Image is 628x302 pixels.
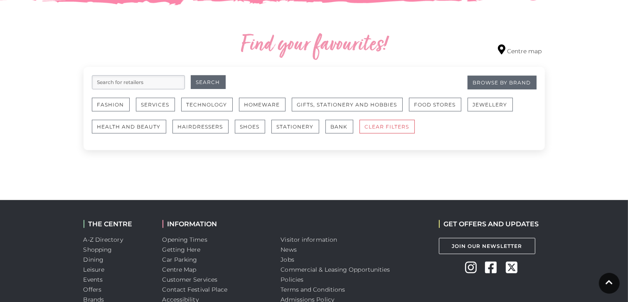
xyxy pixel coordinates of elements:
[235,120,271,142] a: Shoes
[292,98,409,120] a: Gifts, Stationery and Hobbies
[271,120,325,142] a: Stationery
[281,256,294,263] a: Jobs
[163,32,466,59] h2: Find your favourites!
[136,98,181,120] a: Services
[360,120,421,142] a: CLEAR FILTERS
[92,120,166,134] button: Health and Beauty
[468,98,519,120] a: Jewellery
[163,256,197,263] a: Car Parking
[281,276,304,283] a: Policies
[163,220,268,228] h2: INFORMATION
[360,120,415,134] button: CLEAR FILTERS
[409,98,461,111] button: Food Stores
[92,120,172,142] a: Health and Beauty
[136,98,175,111] button: Services
[468,98,513,111] button: Jewellery
[92,75,185,89] input: Search for retailers
[163,286,228,293] a: Contact Festival Place
[498,45,542,56] a: Centre map
[84,286,102,293] a: Offers
[172,120,229,134] button: Hairdressers
[172,120,235,142] a: Hairdressers
[281,236,337,243] a: Visitor information
[92,98,130,111] button: Fashion
[181,98,239,120] a: Technology
[92,98,136,120] a: Fashion
[84,220,150,228] h2: THE CENTRE
[439,220,539,228] h2: GET OFFERS AND UPDATES
[191,75,226,89] button: Search
[235,120,265,134] button: Shoes
[84,276,103,283] a: Events
[239,98,292,120] a: Homeware
[281,246,297,253] a: News
[163,276,218,283] a: Customer Services
[325,120,353,134] button: Bank
[84,246,112,253] a: Shopping
[181,98,233,111] button: Technology
[239,98,286,111] button: Homeware
[468,76,537,89] a: Browse By Brand
[281,286,345,293] a: Terms and Conditions
[439,238,535,254] a: Join Our Newsletter
[409,98,468,120] a: Food Stores
[325,120,360,142] a: Bank
[163,266,197,273] a: Centre Map
[84,256,104,263] a: Dining
[271,120,319,134] button: Stationery
[281,266,390,273] a: Commercial & Leasing Opportunities
[84,236,123,243] a: A-Z Directory
[163,246,201,253] a: Getting Here
[84,266,105,273] a: Leisure
[163,236,207,243] a: Opening Times
[292,98,403,111] button: Gifts, Stationery and Hobbies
